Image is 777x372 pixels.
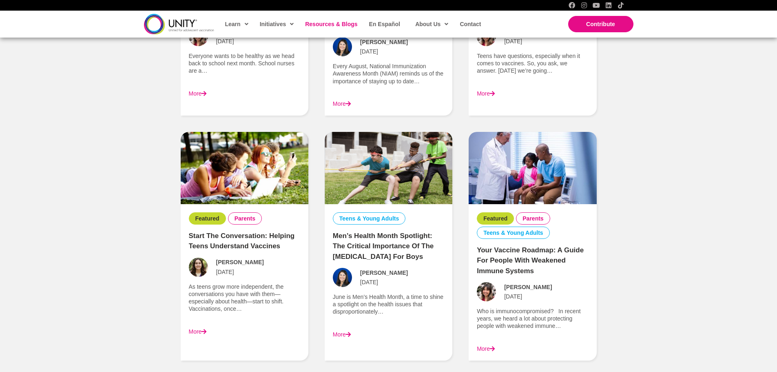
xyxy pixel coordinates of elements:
a: Featured [483,215,507,222]
img: Avatar photo [333,37,352,56]
p: Every August, National Immunization Awareness Month (NIAM) reminds us of the importance of stayin... [333,62,444,85]
span: [PERSON_NAME] [504,283,552,291]
a: Teens & Young Adults [483,229,543,236]
a: Start the Conversation: Helping Teens Understand Vaccines [189,232,295,250]
a: More [333,100,351,107]
a: TikTok [618,2,624,9]
span: Contribute [586,21,615,27]
span: [DATE] [504,293,522,300]
a: Parents [235,215,255,222]
a: Instagram [581,2,587,9]
p: Who is immunocompromised? In recent years, we heard a lot about protecting people with weakened i... [477,307,588,330]
img: unity-logo-dark [144,14,214,34]
a: About Us [411,15,452,33]
a: Your Vaccine Roadmap: A Guide for People with Weakened Immune Systems [469,164,596,171]
img: Avatar photo [189,258,208,277]
a: Facebook [569,2,575,9]
span: Learn [225,18,248,30]
p: Everyone wants to be healthy as we head back to school next month. School nurses are a… [189,52,300,75]
p: Teens have questions, especially when it comes to vaccines. So, you ask, we answer. [DATE] we’re ... [477,52,588,75]
span: [PERSON_NAME] [360,269,408,276]
span: Contact [460,21,481,27]
span: Resources & Blogs [305,21,357,27]
span: [PERSON_NAME] [360,38,408,46]
a: More [477,345,495,352]
a: Start the Conversation: Helping Teens Understand Vaccines [181,164,308,171]
span: [DATE] [216,38,234,45]
span: Initiatives [260,18,294,30]
img: Avatar photo [333,268,352,287]
a: En Español [365,15,403,33]
a: Contact [456,15,484,33]
a: More [189,328,207,335]
a: Parents [522,215,543,222]
a: Resources & Blogs [301,15,361,33]
a: More [333,331,351,338]
span: [DATE] [216,268,234,276]
span: [DATE] [504,38,522,45]
a: Men’s Health Month Spotlight: The Critical Importance of the [MEDICAL_DATA] for Boys [333,232,434,261]
span: [PERSON_NAME] [216,258,264,266]
span: [DATE] [360,48,378,55]
img: Avatar photo [477,282,496,301]
p: June is Men’s Health Month, a time to shine a spotlight on the health issues that disproportionat... [333,293,444,316]
a: Teens & Young Adults [339,215,399,222]
a: More [477,90,495,97]
a: Your Vaccine Roadmap: A Guide for People with Weakened Immune Systems [477,246,584,275]
a: YouTube [593,2,600,9]
a: More [189,90,207,97]
span: [DATE] [360,278,378,286]
span: En Español [369,21,400,27]
a: Men’s Health Month Spotlight: The Critical Importance of the HPV Vaccine for Boys [325,164,452,171]
a: Featured [195,215,219,222]
a: Contribute [568,16,633,32]
p: As teens grow more independent, the conversations you have with them—especially about health—star... [189,283,300,313]
a: LinkedIn [605,2,612,9]
span: About Us [415,18,448,30]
